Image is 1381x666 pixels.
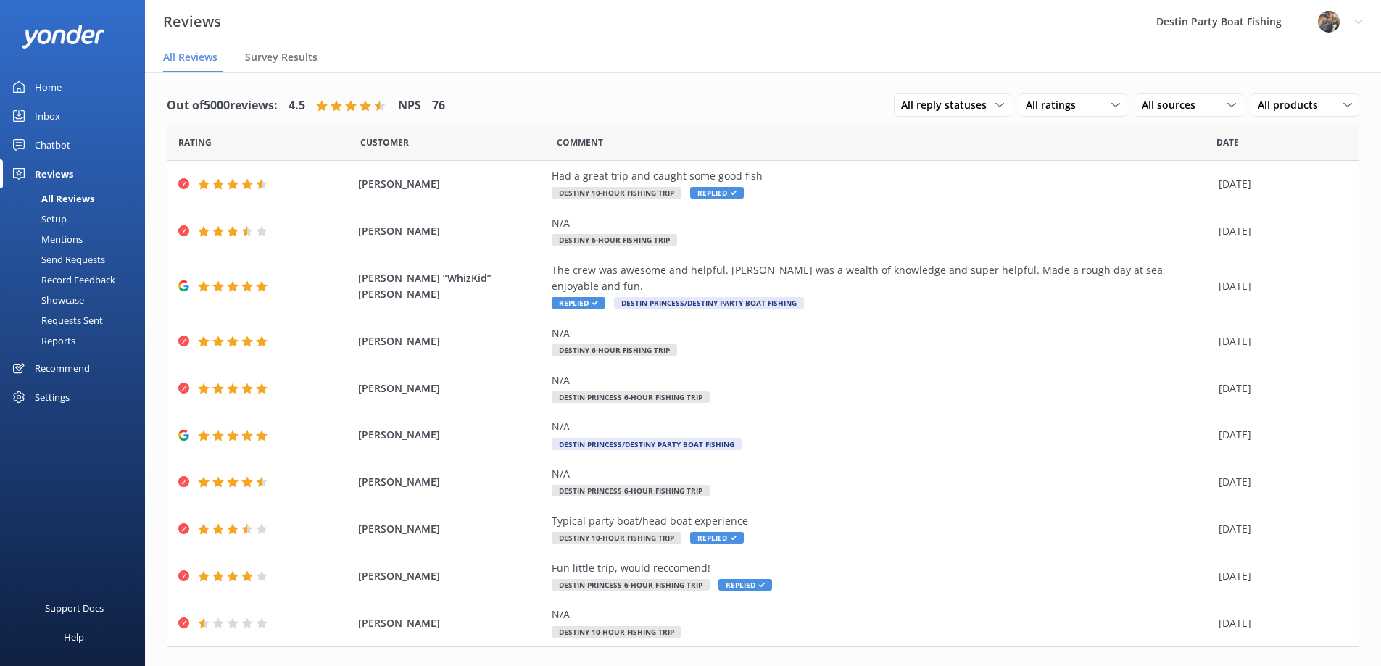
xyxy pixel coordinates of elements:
span: All Reviews [163,50,217,64]
span: All products [1258,97,1327,113]
div: Reports [9,330,75,351]
h4: NPS [398,96,421,115]
div: Fun little trip, would reccomend! [552,560,1211,576]
img: 250-1666038197.jpg [1318,11,1340,33]
span: Destiny 6-Hour Fishing Trip [552,234,677,246]
div: [DATE] [1219,521,1340,537]
span: All sources [1142,97,1204,113]
h4: Out of 5000 reviews: [167,96,278,115]
div: N/A [552,372,1211,388]
div: Record Feedback [9,270,115,290]
span: [PERSON_NAME] [358,176,545,192]
span: Destiny 10-Hour Fishing Trip [552,626,681,638]
div: N/A [552,325,1211,341]
span: Destin Princess 6-Hour Fishing Trip [552,485,710,496]
span: Destiny 10-Hour Fishing Trip [552,187,681,199]
span: Date [360,136,409,149]
span: All ratings [1026,97,1085,113]
a: Record Feedback [9,270,145,290]
span: Destin Princess/Destiny Party Boat Fishing [614,297,804,309]
div: Reviews [35,159,73,188]
span: [PERSON_NAME] [358,521,545,537]
div: Support Docs [45,594,104,623]
div: [DATE] [1219,615,1340,631]
span: [PERSON_NAME] [358,223,545,239]
div: Setup [9,209,67,229]
div: N/A [552,419,1211,435]
div: Home [35,72,62,101]
span: Destiny 6-Hour Fishing Trip [552,344,677,356]
div: N/A [552,466,1211,482]
div: All Reviews [9,188,94,209]
div: [DATE] [1219,427,1340,443]
span: [PERSON_NAME] [358,568,545,584]
a: Mentions [9,229,145,249]
div: [DATE] [1219,380,1340,396]
span: All reply statuses [901,97,995,113]
a: Showcase [9,290,145,310]
div: Requests Sent [9,310,103,330]
div: Chatbot [35,130,70,159]
div: [DATE] [1219,278,1340,294]
h3: Reviews [163,10,221,33]
span: [PERSON_NAME] [358,380,545,396]
span: Replied [690,187,744,199]
a: Reports [9,330,145,351]
div: Send Requests [9,249,105,270]
span: Date [178,136,212,149]
div: [DATE] [1219,176,1340,192]
span: [PERSON_NAME] [358,333,545,349]
img: yonder-white-logo.png [22,25,105,49]
h4: 76 [432,96,445,115]
span: Destin Princess 6-Hour Fishing Trip [552,391,710,403]
div: Inbox [35,101,60,130]
div: N/A [552,215,1211,231]
span: Replied [690,532,744,544]
span: Date [1216,136,1239,149]
div: Help [64,623,84,652]
span: Destiny 10-Hour Fishing Trip [552,532,681,544]
div: The crew was awesome and helpful. [PERSON_NAME] was a wealth of knowledge and super helpful. Made... [552,262,1211,295]
span: [PERSON_NAME] [358,615,545,631]
span: Survey Results [245,50,318,64]
div: [DATE] [1219,223,1340,239]
span: Destin Princess 6-Hour Fishing Trip [552,579,710,591]
a: Send Requests [9,249,145,270]
h4: 4.5 [289,96,305,115]
span: Question [557,136,603,149]
div: N/A [552,607,1211,623]
div: Showcase [9,290,84,310]
span: Replied [552,297,605,309]
div: Had a great trip and caught some good fish [552,168,1211,184]
a: Requests Sent [9,310,145,330]
span: Destin Princess/Destiny Party Boat Fishing [552,438,742,450]
span: [PERSON_NAME] [358,474,545,490]
div: [DATE] [1219,333,1340,349]
span: Replied [718,579,772,591]
div: Mentions [9,229,83,249]
div: Recommend [35,354,90,383]
a: Setup [9,209,145,229]
span: [PERSON_NAME] “WhizKid” [PERSON_NAME] [358,270,545,303]
div: [DATE] [1219,568,1340,584]
div: Typical party boat/head boat experience [552,513,1211,529]
div: [DATE] [1219,474,1340,490]
div: Settings [35,383,70,412]
a: All Reviews [9,188,145,209]
span: [PERSON_NAME] [358,427,545,443]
